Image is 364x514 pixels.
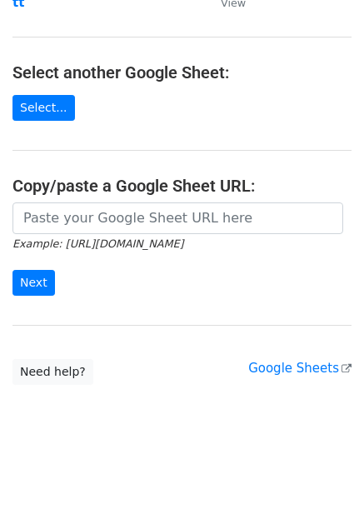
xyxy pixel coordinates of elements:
[12,62,352,82] h4: Select another Google Sheet:
[12,95,75,121] a: Select...
[281,434,364,514] div: 聊天小组件
[12,202,343,234] input: Paste your Google Sheet URL here
[12,237,183,250] small: Example: [URL][DOMAIN_NAME]
[12,176,352,196] h4: Copy/paste a Google Sheet URL:
[248,361,352,376] a: Google Sheets
[281,434,364,514] iframe: Chat Widget
[12,270,55,296] input: Next
[12,359,93,385] a: Need help?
